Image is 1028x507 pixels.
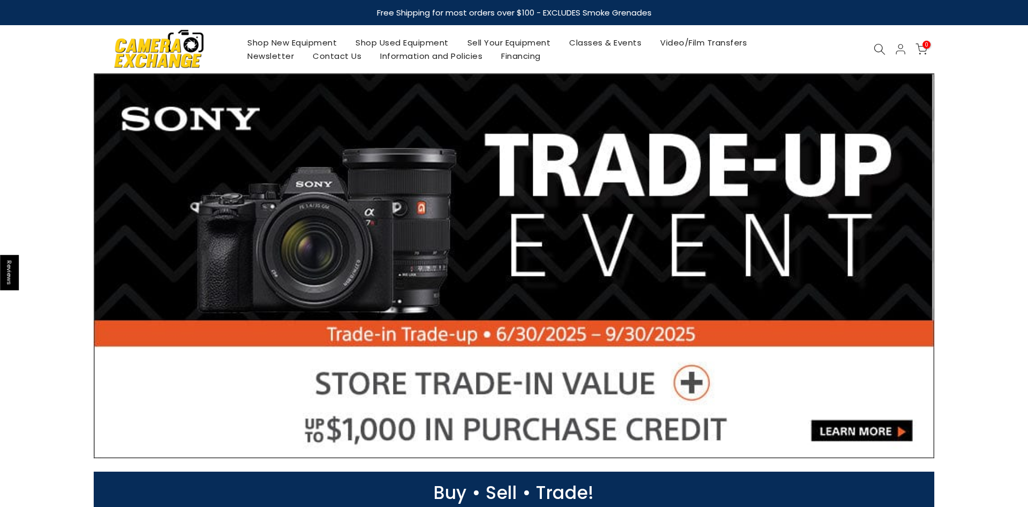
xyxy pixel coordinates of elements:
[651,36,757,49] a: Video/Film Transfers
[517,441,523,447] li: Page dot 4
[304,49,371,63] a: Contact Us
[238,49,304,63] a: Newsletter
[505,441,511,447] li: Page dot 3
[238,36,346,49] a: Shop New Equipment
[458,36,560,49] a: Sell Your Equipment
[916,43,927,55] a: 0
[528,441,534,447] li: Page dot 5
[539,441,545,447] li: Page dot 6
[346,36,458,49] a: Shop Used Equipment
[923,41,931,49] span: 0
[483,441,489,447] li: Page dot 1
[371,49,492,63] a: Information and Policies
[494,441,500,447] li: Page dot 2
[88,488,940,498] p: Buy • Sell • Trade!
[492,49,550,63] a: Financing
[560,36,651,49] a: Classes & Events
[377,7,652,18] strong: Free Shipping for most orders over $100 - EXCLUDES Smoke Grenades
